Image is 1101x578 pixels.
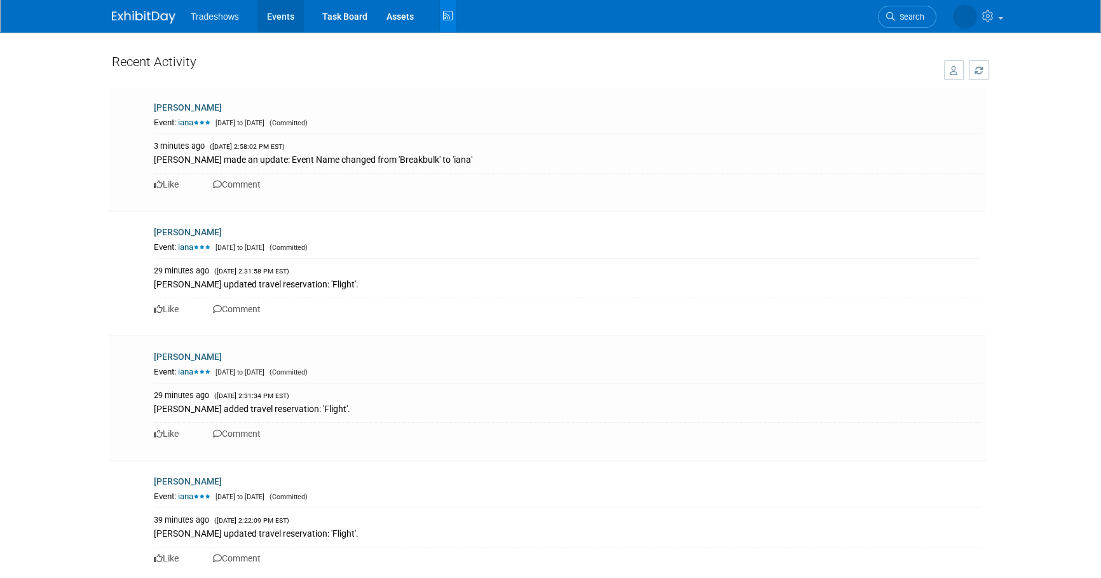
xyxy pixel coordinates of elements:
a: Comment [213,179,261,189]
a: [PERSON_NAME] [154,352,222,362]
span: Event: [154,242,176,252]
span: 29 minutes ago [154,266,209,275]
span: ([DATE] 2:22:09 PM EST) [211,516,289,525]
a: iana [178,118,212,127]
span: (Committed) [266,368,308,376]
div: [PERSON_NAME] made an update: Event Name changed from 'Breakbulk' to 'iana' [154,152,981,166]
span: 3 minutes ago [154,141,205,151]
a: [PERSON_NAME] [154,227,222,237]
div: Recent Activity [112,48,931,81]
span: (Committed) [266,244,308,252]
a: iana [178,492,212,501]
span: Search [895,12,924,22]
a: Comment [213,553,261,563]
span: (Committed) [266,493,308,501]
span: Event: [154,492,176,501]
a: [PERSON_NAME] [154,476,222,486]
span: (Committed) [266,119,308,127]
div: [PERSON_NAME] updated travel reservation: 'Flight'. [154,277,981,291]
span: ([DATE] 2:31:58 PM EST) [211,267,289,275]
a: Like [154,553,179,563]
a: iana [178,367,212,376]
div: [PERSON_NAME] updated travel reservation: 'Flight'. [154,526,981,540]
span: 29 minutes ago [154,390,209,400]
span: [DATE] to [DATE] [212,368,264,376]
span: ([DATE] 2:31:34 PM EST) [211,392,289,400]
a: Like [154,429,179,439]
img: Matlyn Lowrey [953,4,977,29]
span: Event: [154,118,176,127]
a: Like [154,179,179,189]
div: [PERSON_NAME] added travel reservation: 'Flight'. [154,401,981,415]
a: iana [178,242,212,252]
span: [DATE] to [DATE] [212,493,264,501]
span: Tradeshows [191,11,239,22]
a: Comment [213,429,261,439]
a: Search [878,6,936,28]
span: ([DATE] 2:58:02 PM EST) [207,142,285,151]
a: Like [154,304,179,314]
img: ExhibitDay [112,11,175,24]
span: [DATE] to [DATE] [212,244,264,252]
span: [DATE] to [DATE] [212,119,264,127]
a: Comment [213,304,261,314]
span: 39 minutes ago [154,515,209,525]
a: [PERSON_NAME] [154,102,222,113]
span: Event: [154,367,176,376]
